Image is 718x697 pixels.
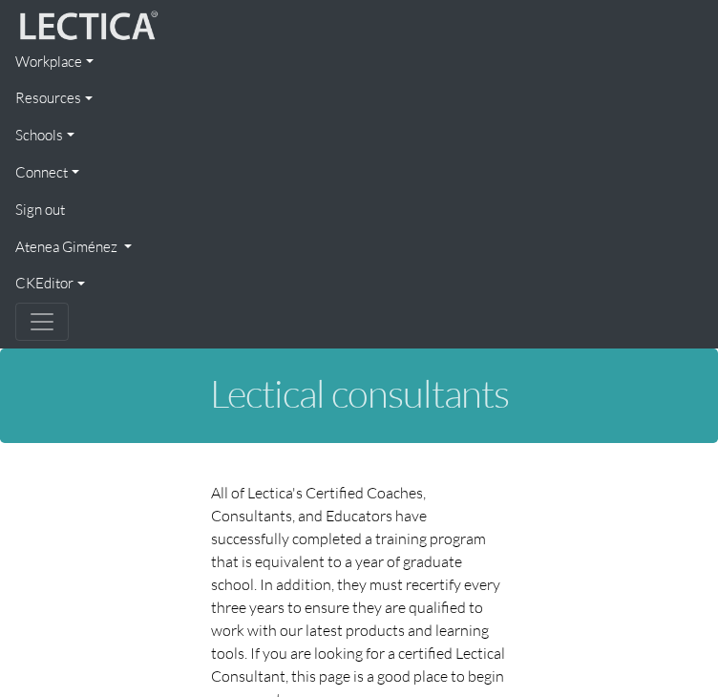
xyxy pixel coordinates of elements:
a: Sign out [15,192,703,229]
a: Connect [15,155,703,192]
a: Atenea Giménez [15,229,703,266]
img: lecticalive [15,8,158,44]
a: Resources [15,80,703,117]
h1: Lectical consultants [116,372,602,414]
button: Toggle navigation [15,303,69,341]
a: Schools [15,117,703,155]
a: Workplace [15,44,703,81]
a: CKEditor [15,265,703,303]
